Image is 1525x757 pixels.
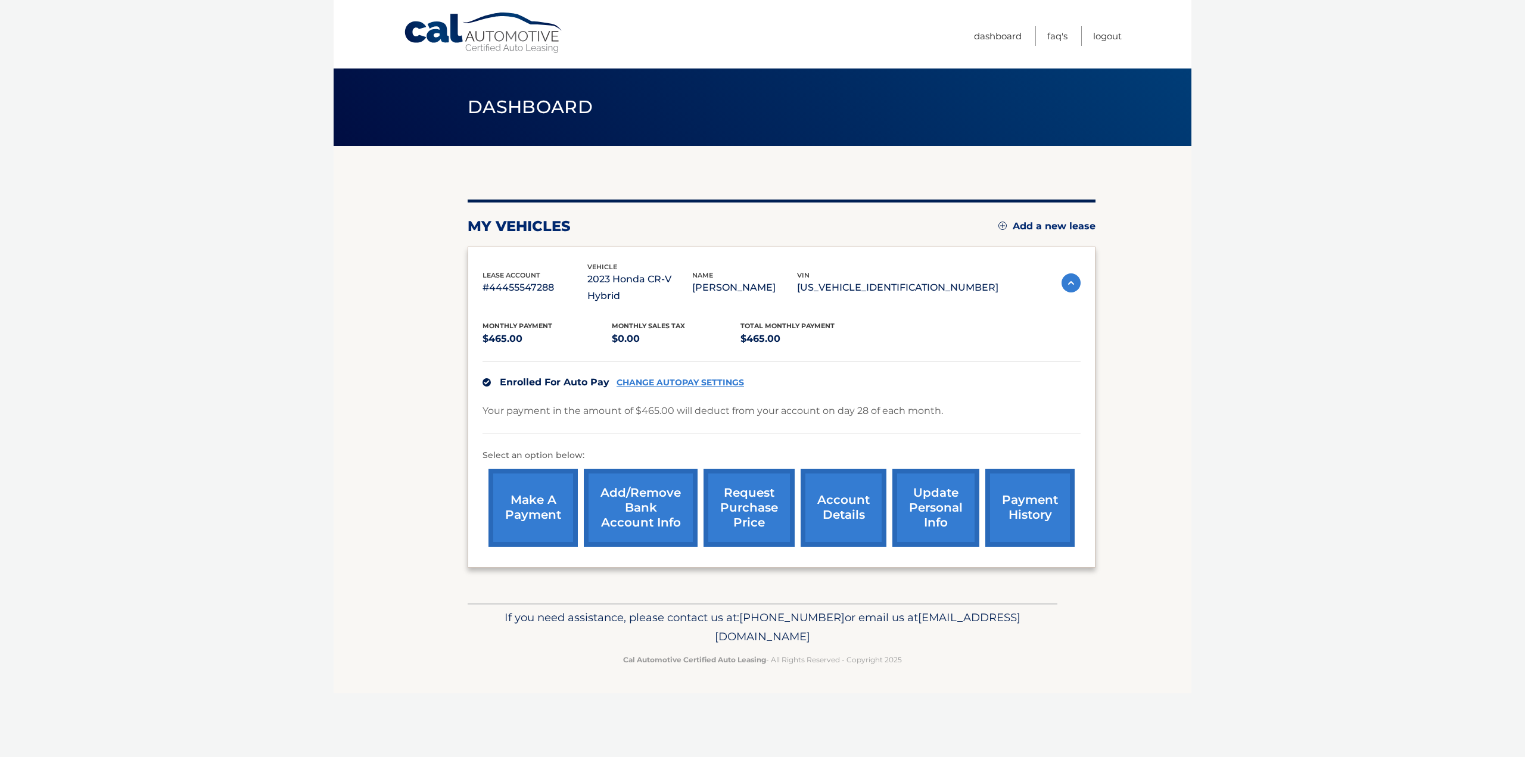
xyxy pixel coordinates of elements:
[692,279,797,296] p: [PERSON_NAME]
[797,271,810,279] span: vin
[739,610,845,624] span: [PHONE_NUMBER]
[623,655,766,664] strong: Cal Automotive Certified Auto Leasing
[483,448,1081,463] p: Select an option below:
[403,12,564,54] a: Cal Automotive
[612,322,685,330] span: Monthly sales Tax
[500,376,609,388] span: Enrolled For Auto Pay
[1062,273,1081,292] img: accordion-active.svg
[584,469,698,547] a: Add/Remove bank account info
[1047,26,1067,46] a: FAQ's
[704,469,795,547] a: request purchase price
[483,322,552,330] span: Monthly Payment
[801,469,886,547] a: account details
[892,469,979,547] a: update personal info
[797,279,998,296] p: [US_VEHICLE_IDENTIFICATION_NUMBER]
[612,331,741,347] p: $0.00
[974,26,1022,46] a: Dashboard
[483,403,943,419] p: Your payment in the amount of $465.00 will deduct from your account on day 28 of each month.
[617,378,744,388] a: CHANGE AUTOPAY SETTINGS
[587,263,617,271] span: vehicle
[468,217,571,235] h2: my vehicles
[740,331,870,347] p: $465.00
[475,653,1050,666] p: - All Rights Reserved - Copyright 2025
[483,378,491,387] img: check.svg
[475,608,1050,646] p: If you need assistance, please contact us at: or email us at
[483,279,587,296] p: #44455547288
[468,96,593,118] span: Dashboard
[587,271,692,304] p: 2023 Honda CR-V Hybrid
[985,469,1075,547] a: payment history
[998,222,1007,230] img: add.svg
[692,271,713,279] span: name
[998,220,1095,232] a: Add a new lease
[740,322,835,330] span: Total Monthly Payment
[483,331,612,347] p: $465.00
[483,271,540,279] span: lease account
[488,469,578,547] a: make a payment
[1093,26,1122,46] a: Logout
